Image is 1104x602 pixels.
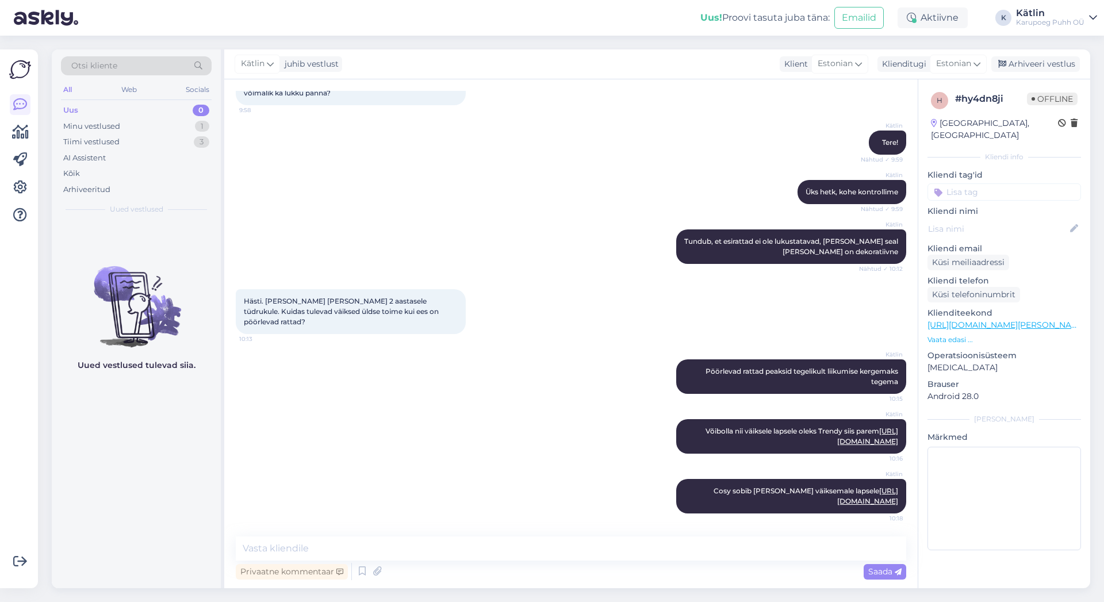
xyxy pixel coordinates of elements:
div: # hy4dn8ji [955,92,1027,106]
span: Nähtud ✓ 9:59 [860,205,903,213]
a: [URL][DOMAIN_NAME][PERSON_NAME] [927,320,1086,330]
span: Nähtud ✓ 9:59 [860,155,903,164]
span: Uued vestlused [110,204,163,214]
p: Kliendi nimi [927,205,1081,217]
span: Üks hetk, kohe kontrollime [806,187,898,196]
div: [GEOGRAPHIC_DATA], [GEOGRAPHIC_DATA] [931,117,1058,141]
div: Tiimi vestlused [63,136,120,148]
img: No chats [52,246,221,349]
div: 1 [195,121,209,132]
div: Küsi meiliaadressi [927,255,1009,270]
div: Karupoeg Puhh OÜ [1016,18,1084,27]
img: Askly Logo [9,59,31,80]
span: Võibolla nii väiksele lapsele oleks Trendy siis parem [706,427,898,446]
p: Vaata edasi ... [927,335,1081,345]
div: Kätlin [1016,9,1084,18]
div: AI Assistent [63,152,106,164]
span: Tere! [882,138,898,147]
div: Proovi tasuta juba täna: [700,11,830,25]
span: Kätlin [860,121,903,130]
div: K [995,10,1011,26]
div: Web [119,82,139,97]
span: Cosy sobib [PERSON_NAME] väiksemale lapsele [714,486,898,505]
div: Privaatne kommentaar [236,564,348,580]
div: 0 [193,105,209,116]
span: Nähtud ✓ 10:12 [859,264,903,273]
div: Klienditugi [877,58,926,70]
span: Kätlin [860,171,903,179]
span: Kätlin [860,470,903,478]
div: Küsi telefoninumbrit [927,287,1020,302]
div: All [61,82,74,97]
div: Uus [63,105,78,116]
input: Lisa nimi [928,223,1068,235]
span: Pöörlevad rattad peaksid tegelikult liikumise kergemaks tegema [706,367,900,386]
span: Kätlin [860,410,903,419]
span: Kätlin [241,57,264,70]
div: juhib vestlust [280,58,339,70]
span: 9:58 [239,106,282,114]
span: h [937,96,942,105]
span: Estonian [818,57,853,70]
span: 10:18 [860,514,903,523]
span: Saada [868,566,902,577]
p: Klienditeekond [927,307,1081,319]
span: Otsi kliente [71,60,117,72]
span: 10:16 [860,454,903,463]
div: 3 [194,136,209,148]
div: Arhiveeri vestlus [991,56,1080,72]
p: Uued vestlused tulevad siia. [78,359,195,371]
p: Android 28.0 [927,390,1081,402]
span: Kätlin [860,350,903,359]
p: Märkmed [927,431,1081,443]
input: Lisa tag [927,183,1081,201]
p: Kliendi tag'id [927,169,1081,181]
span: Kätlin [860,220,903,229]
p: Operatsioonisüsteem [927,350,1081,362]
div: Klient [780,58,808,70]
div: Aktiivne [898,7,968,28]
span: Tundub, et esirattad ei ole lukustatavad, [PERSON_NAME] seal [PERSON_NAME] on dekoratiivne [684,237,900,256]
span: Hästi. [PERSON_NAME] [PERSON_NAME] 2 aastasele tüdrukule. Kuidas tulevad väiksed üldse toime kui ... [244,297,440,326]
div: Kõik [63,168,80,179]
p: Kliendi telefon [927,275,1081,287]
p: [MEDICAL_DATA] [927,362,1081,374]
span: Offline [1027,93,1078,105]
p: Brauser [927,378,1081,390]
div: Socials [183,82,212,97]
div: Kliendi info [927,152,1081,162]
div: [PERSON_NAME] [927,414,1081,424]
span: Estonian [936,57,971,70]
b: Uus! [700,12,722,23]
div: Arhiveeritud [63,184,110,195]
button: Emailid [834,7,884,29]
div: Minu vestlused [63,121,120,132]
span: 10:15 [860,394,903,403]
a: KätlinKarupoeg Puhh OÜ [1016,9,1097,27]
span: 10:13 [239,335,282,343]
p: Kliendi email [927,243,1081,255]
